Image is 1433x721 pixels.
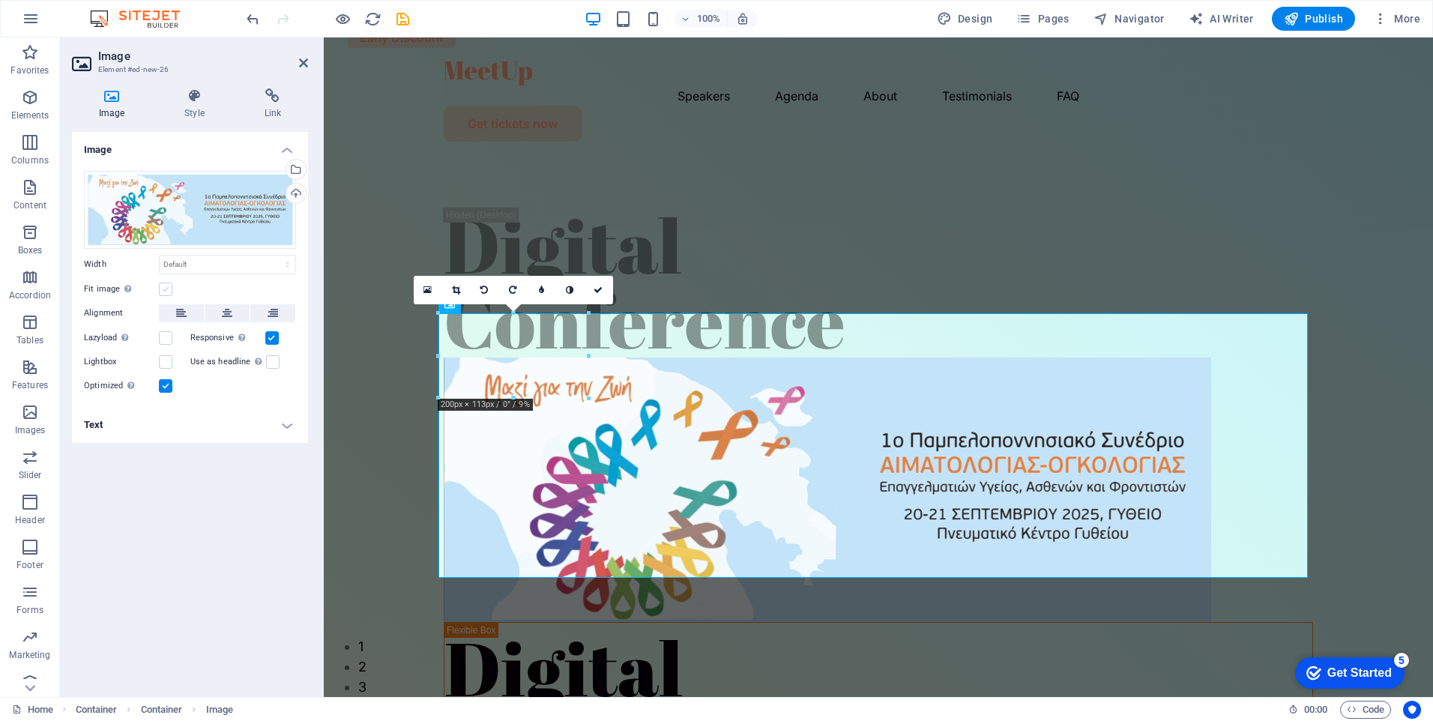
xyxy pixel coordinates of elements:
span: Design [937,11,993,26]
button: Code [1340,701,1391,719]
button: 100% [675,10,728,28]
button: undo [244,10,262,28]
h2: Image [98,49,308,63]
a: Blur [528,276,556,304]
label: Lazyload [84,329,159,347]
h4: Image [72,132,308,159]
p: Elements [11,109,49,121]
i: Undo: Change image (Ctrl+Z) [244,10,262,28]
button: Pages [1010,7,1075,31]
span: Code [1347,701,1384,719]
button: More [1367,7,1426,31]
div: header1-UYuGaGV4TNWLSR5bkHJcUQ.jpg [84,171,296,249]
img: Editor Logo [86,10,199,28]
label: Use as headline [190,353,266,371]
a: Crop mode [442,276,471,304]
span: Click to select. Double-click to edit [206,701,233,719]
button: Navigator [1087,7,1171,31]
div: 5 [111,3,126,18]
p: Marketing [9,649,50,661]
span: More [1373,11,1420,26]
span: Navigator [1093,11,1165,26]
h6: 100% [697,10,721,28]
label: Responsive [190,329,265,347]
a: Rotate right 90° [499,276,528,304]
span: Click to select. Double-click to edit [76,701,118,719]
a: Select files from the file manager, stock photos, or upload file(s) [414,276,442,304]
p: Slider [19,469,42,481]
button: AI Writer [1183,7,1260,31]
p: Tables [16,334,43,346]
label: Width [84,260,159,268]
span: 00 00 [1304,701,1327,719]
span: : [1315,704,1317,715]
label: Optimized [84,377,159,395]
a: Click to cancel selection. Double-click to open Pages [12,701,53,719]
h4: Link [238,88,308,120]
label: Fit image [84,280,159,298]
button: Publish [1272,7,1355,31]
p: Features [12,379,48,391]
p: Columns [11,154,49,166]
span: Pages [1016,11,1069,26]
p: Header [15,514,45,526]
button: Click here to leave preview mode and continue editing [334,10,352,28]
a: Confirm ( Ctrl ⏎ ) [585,276,613,304]
p: Images [15,424,46,436]
label: Alignment [84,304,159,322]
p: Forms [16,604,43,616]
nav: breadcrumb [76,701,233,719]
p: Favorites [10,64,49,76]
div: Design (Ctrl+Alt+Y) [931,7,999,31]
i: Reload page [364,10,381,28]
span: AI Writer [1189,11,1254,26]
button: save [393,10,411,28]
button: Usercentrics [1403,701,1421,719]
h4: Text [72,407,308,443]
h4: Style [157,88,237,120]
span: Click to select. Double-click to edit [141,701,183,719]
h4: Image [72,88,157,120]
p: Content [13,199,46,211]
label: Lightbox [84,353,159,371]
a: Rotate left 90° [471,276,499,304]
i: On resize automatically adjust zoom level to fit chosen device. [736,12,749,25]
h6: Session time [1288,701,1328,719]
p: Boxes [18,244,43,256]
p: Accordion [9,289,51,301]
button: Design [931,7,999,31]
div: Get Started [44,16,109,30]
i: Save (Ctrl+S) [394,10,411,28]
a: Greyscale [556,276,585,304]
div: Get Started 5 items remaining, 0% complete [12,7,121,39]
button: reload [363,10,381,28]
span: Publish [1284,11,1343,26]
p: Footer [16,559,43,571]
h3: Element #ed-new-26 [98,63,278,76]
